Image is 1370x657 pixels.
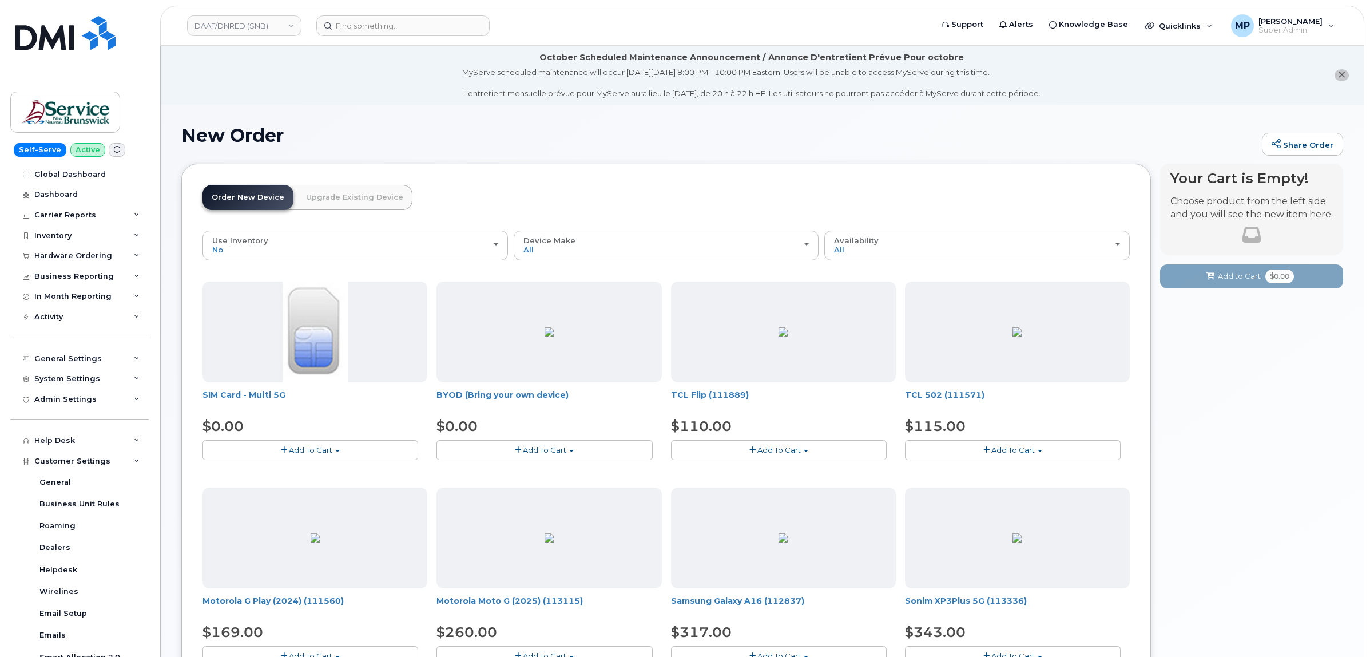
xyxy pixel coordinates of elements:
[834,245,844,254] span: All
[671,390,749,400] a: TCL Flip (111889)
[297,185,412,210] a: Upgrade Existing Device
[523,445,566,454] span: Add To Cart
[834,236,879,245] span: Availability
[181,125,1256,145] h1: New Order
[523,236,575,245] span: Device Make
[436,596,583,606] a: Motorola Moto G (2025) (113115)
[905,440,1121,460] button: Add To Cart
[671,418,732,434] span: $110.00
[212,245,223,254] span: No
[671,595,896,618] div: Samsung Galaxy A16 (112837)
[202,595,427,618] div: Motorola G Play (2024) (111560)
[905,389,1130,412] div: TCL 502 (111571)
[539,52,964,64] div: October Scheduled Maintenance Announcement / Annonce D'entretient Prévue Pour octobre
[1170,171,1333,186] h4: Your Cart is Empty!
[1160,264,1343,288] button: Add to Cart $0.00
[779,327,788,337] img: 4BBBA1A7-EEE1-4148-A36C-898E0DC10F5F.png
[514,231,819,260] button: Device Make All
[311,533,320,543] img: 99773A5F-56E1-4C48-BD91-467D906EAE62.png
[905,624,966,640] span: $343.00
[671,624,732,640] span: $317.00
[1265,270,1294,283] span: $0.00
[1262,133,1343,156] a: Share Order
[523,245,534,254] span: All
[436,595,661,618] div: Motorola Moto G (2025) (113115)
[436,624,497,640] span: $260.00
[1012,327,1022,337] img: E4E53BA5-3DF7-4680-8EB9-70555888CC38.png
[289,445,332,454] span: Add To Cart
[202,389,427,412] div: SIM Card - Multi 5G
[671,440,887,460] button: Add To Cart
[671,389,896,412] div: TCL Flip (111889)
[436,418,478,434] span: $0.00
[1170,195,1333,221] p: Choose product from the left side and you will see the new item here.
[905,596,1027,606] a: Sonim XP3Plus 5G (113336)
[202,185,293,210] a: Order New Device
[545,533,554,543] img: 46CE78E4-2820-44E7-ADB1-CF1A10A422D2.png
[202,624,263,640] span: $169.00
[1335,69,1349,81] button: close notification
[545,327,554,337] img: C3F069DC-2144-4AFF-AB74-F0914564C2FE.jpg
[905,390,984,400] a: TCL 502 (111571)
[462,67,1041,99] div: MyServe scheduled maintenance will occur [DATE][DATE] 8:00 PM - 10:00 PM Eastern. Users will be u...
[436,389,661,412] div: BYOD (Bring your own device)
[436,390,569,400] a: BYOD (Bring your own device)
[212,236,268,245] span: Use Inventory
[283,282,348,382] img: 00D627D4-43E9-49B7-A367-2C99342E128C.jpg
[202,418,244,434] span: $0.00
[991,445,1035,454] span: Add To Cart
[905,418,966,434] span: $115.00
[824,231,1130,260] button: Availability All
[202,390,285,400] a: SIM Card - Multi 5G
[671,596,804,606] a: Samsung Galaxy A16 (112837)
[1012,533,1022,543] img: F79345AA-B70C-400F-964C-325E83596DFF.png
[779,533,788,543] img: 9FB32A65-7F3B-4C75-88D7-110BE577F189.png
[1218,271,1261,282] span: Add to Cart
[436,440,652,460] button: Add To Cart
[202,231,508,260] button: Use Inventory No
[202,440,418,460] button: Add To Cart
[757,445,801,454] span: Add To Cart
[905,595,1130,618] div: Sonim XP3Plus 5G (113336)
[202,596,344,606] a: Motorola G Play (2024) (111560)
